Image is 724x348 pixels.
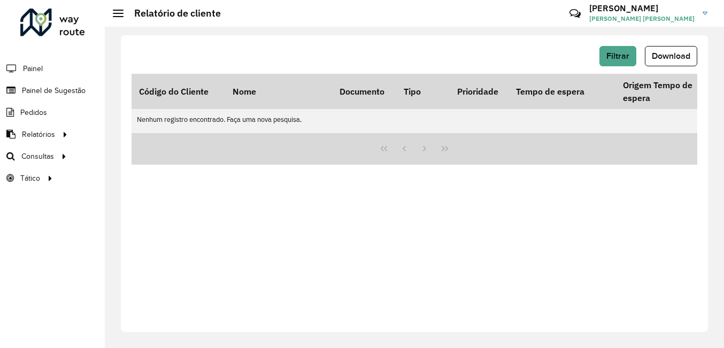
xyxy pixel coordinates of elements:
button: Download [645,46,697,66]
span: [PERSON_NAME] [PERSON_NAME] [589,14,695,24]
span: Painel [23,63,43,74]
th: Origem Tempo de espera [615,74,722,109]
button: Filtrar [599,46,636,66]
th: Documento [332,74,396,109]
h3: [PERSON_NAME] [589,3,695,13]
span: Consultas [21,151,54,162]
th: Código do Cliente [132,74,225,109]
th: Prioridade [450,74,509,109]
th: Tempo de espera [509,74,615,109]
th: Tipo [396,74,450,109]
span: Filtrar [606,51,629,60]
h2: Relatório de cliente [124,7,221,19]
span: Relatórios [22,129,55,140]
span: Painel de Sugestão [22,85,86,96]
span: Download [652,51,690,60]
span: Tático [20,173,40,184]
span: Pedidos [20,107,47,118]
a: Contato Rápido [564,2,587,25]
th: Nome [225,74,332,109]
